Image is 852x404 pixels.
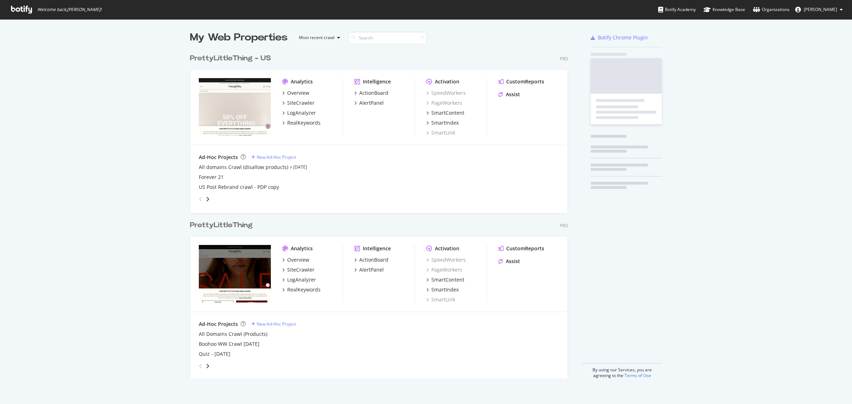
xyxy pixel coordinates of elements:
[790,4,848,15] button: [PERSON_NAME]
[190,220,256,230] a: PrettyLittleThing
[560,56,568,62] div: Pro
[199,164,288,171] a: All domains Crawl (disallow products)
[804,6,837,12] span: Martha Williams
[426,266,462,273] div: PageWorkers
[287,286,321,293] div: RealKeywords
[205,196,210,203] div: angle-right
[658,6,696,13] div: Botify Academy
[251,321,296,327] a: New Ad-Hoc Project
[190,53,274,64] a: PrettyLittleThing - US
[426,256,466,263] a: SpeedWorkers
[435,78,459,85] div: Activation
[287,109,316,116] div: LogAnalyzer
[282,119,321,126] a: RealKeywords
[598,34,648,41] div: Botify Chrome Plugin
[199,78,271,136] img: prettylittlething.us
[506,78,544,85] div: CustomReports
[282,109,316,116] a: LogAnalyzer
[753,6,790,13] div: Organizations
[426,286,459,293] a: SmartIndex
[282,99,315,107] a: SiteCrawler
[287,276,316,283] div: LogAnalyzer
[291,245,313,252] div: Analytics
[431,276,464,283] div: SmartContent
[354,89,388,97] a: ActionBoard
[287,119,321,126] div: RealKeywords
[426,296,455,303] a: SmartLink
[257,154,296,160] div: New Ad-Hoc Project
[498,78,544,85] a: CustomReports
[426,276,464,283] a: SmartContent
[282,276,316,283] a: LogAnalyzer
[363,78,391,85] div: Intelligence
[282,266,315,273] a: SiteCrawler
[199,331,267,338] a: All Domains Crawl (Products)
[354,256,388,263] a: ActionBoard
[431,286,459,293] div: SmartIndex
[506,245,544,252] div: CustomReports
[196,193,205,205] div: angle-left
[354,266,384,273] a: AlertPanel
[199,184,279,191] a: US Post Rebrand crawl - PDP copy
[251,154,296,160] a: New Ad-Hoc Project
[190,31,288,45] div: My Web Properties
[426,99,462,107] a: PageWorkers
[431,119,459,126] div: SmartIndex
[426,89,466,97] a: SpeedWorkers
[426,129,455,136] a: SmartLink
[359,89,388,97] div: ActionBoard
[282,286,321,293] a: RealKeywords
[287,256,309,263] div: Overview
[582,363,662,378] div: By using our Services, you are agreeing to the
[359,99,384,107] div: AlertPanel
[199,350,230,357] a: Quiz - [DATE]
[282,256,309,263] a: Overview
[435,245,459,252] div: Activation
[287,99,315,107] div: SiteCrawler
[624,372,651,378] a: Terms of Use
[293,164,307,170] a: [DATE]
[190,53,271,64] div: PrettyLittleThing - US
[287,266,315,273] div: SiteCrawler
[291,78,313,85] div: Analytics
[498,91,520,98] a: Assist
[359,256,388,263] div: ActionBoard
[498,258,520,265] a: Assist
[349,32,427,44] input: Search
[190,45,574,378] div: grid
[199,174,224,181] a: Forever 21
[359,266,384,273] div: AlertPanel
[506,258,520,265] div: Assist
[591,34,648,41] a: Botify Chrome Plugin
[704,6,745,13] div: Knowledge Base
[426,109,464,116] a: SmartContent
[498,245,544,252] a: CustomReports
[431,109,464,116] div: SmartContent
[199,154,238,161] div: Ad-Hoc Projects
[257,321,296,327] div: New Ad-Hoc Project
[426,119,459,126] a: SmartIndex
[199,340,260,348] a: Boohoo WW Crawl [DATE]
[199,245,271,302] img: Prettylittlething.com
[37,7,102,12] span: Welcome back, [PERSON_NAME] !
[506,91,520,98] div: Assist
[363,245,391,252] div: Intelligence
[282,89,309,97] a: Overview
[287,89,309,97] div: Overview
[293,32,343,43] button: Most recent crawl
[199,321,238,328] div: Ad-Hoc Projects
[354,99,384,107] a: AlertPanel
[299,36,334,40] div: Most recent crawl
[196,360,205,372] div: angle-left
